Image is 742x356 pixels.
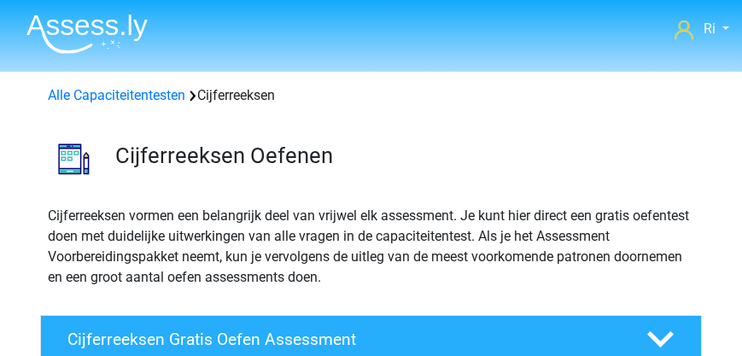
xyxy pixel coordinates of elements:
[41,85,701,106] div: Cijferreeksen
[67,330,622,349] h4: Cijferreeksen Gratis Oefen Assessment
[704,20,716,37] span: Ri
[675,19,729,39] a: Ri
[26,14,148,54] img: Assessly
[115,143,688,169] h3: Cijferreeksen Oefenen
[48,206,694,288] p: Cijferreeksen vormen een belangrijk deel van vrijwel elk assessment. Je kunt hier direct een grat...
[48,87,185,103] a: Alle Capaciteitentesten
[41,126,107,192] img: cijferreeksen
